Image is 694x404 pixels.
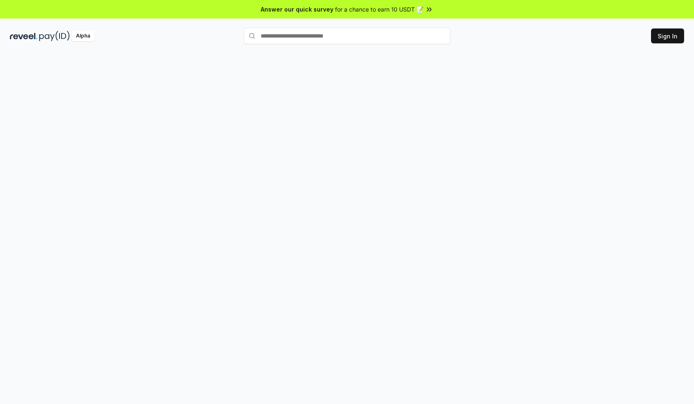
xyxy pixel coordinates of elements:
[651,28,684,43] button: Sign In
[39,31,70,41] img: pay_id
[10,31,38,41] img: reveel_dark
[71,31,95,41] div: Alpha
[261,5,333,14] span: Answer our quick survey
[335,5,423,14] span: for a chance to earn 10 USDT 📝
